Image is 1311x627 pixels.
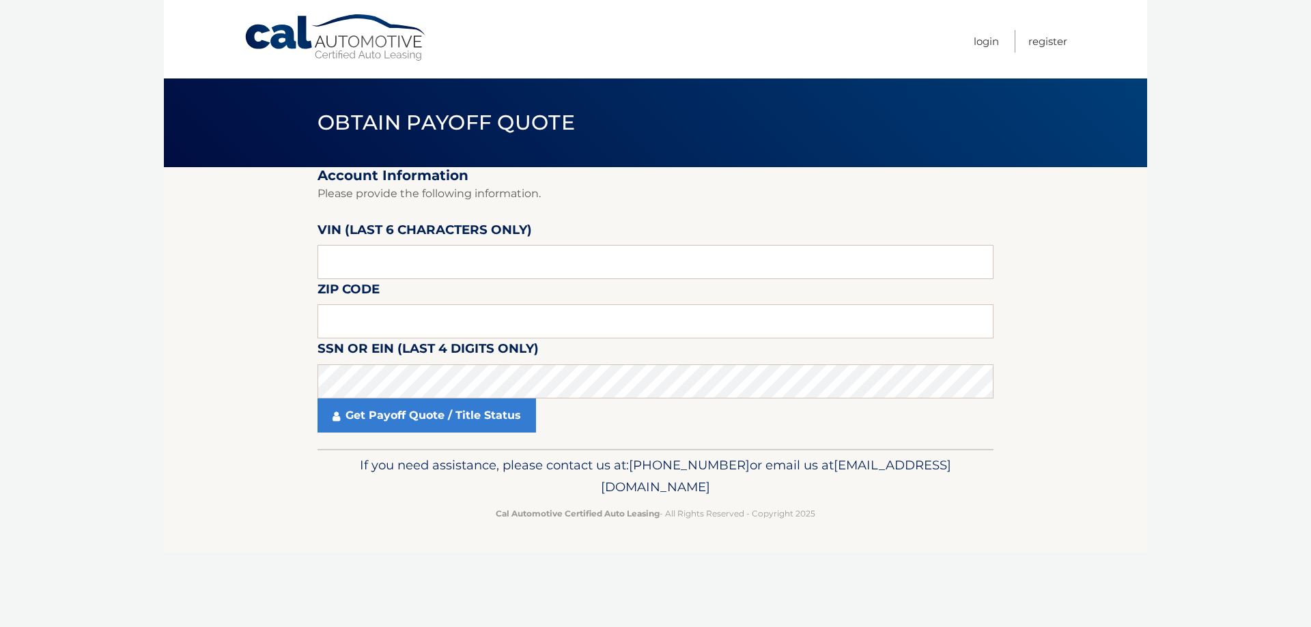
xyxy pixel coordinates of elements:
p: - All Rights Reserved - Copyright 2025 [326,506,985,521]
span: Obtain Payoff Quote [318,110,575,135]
strong: Cal Automotive Certified Auto Leasing [496,508,660,519]
a: Cal Automotive [244,14,428,62]
p: If you need assistance, please contact us at: or email us at [326,454,985,498]
a: Register [1028,30,1067,53]
h2: Account Information [318,167,993,184]
span: [PHONE_NUMBER] [629,457,750,473]
label: VIN (last 6 characters only) [318,220,532,245]
label: Zip Code [318,279,380,304]
p: Please provide the following information. [318,184,993,203]
a: Get Payoff Quote / Title Status [318,398,536,433]
label: SSN or EIN (last 4 digits only) [318,338,539,364]
a: Login [974,30,999,53]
